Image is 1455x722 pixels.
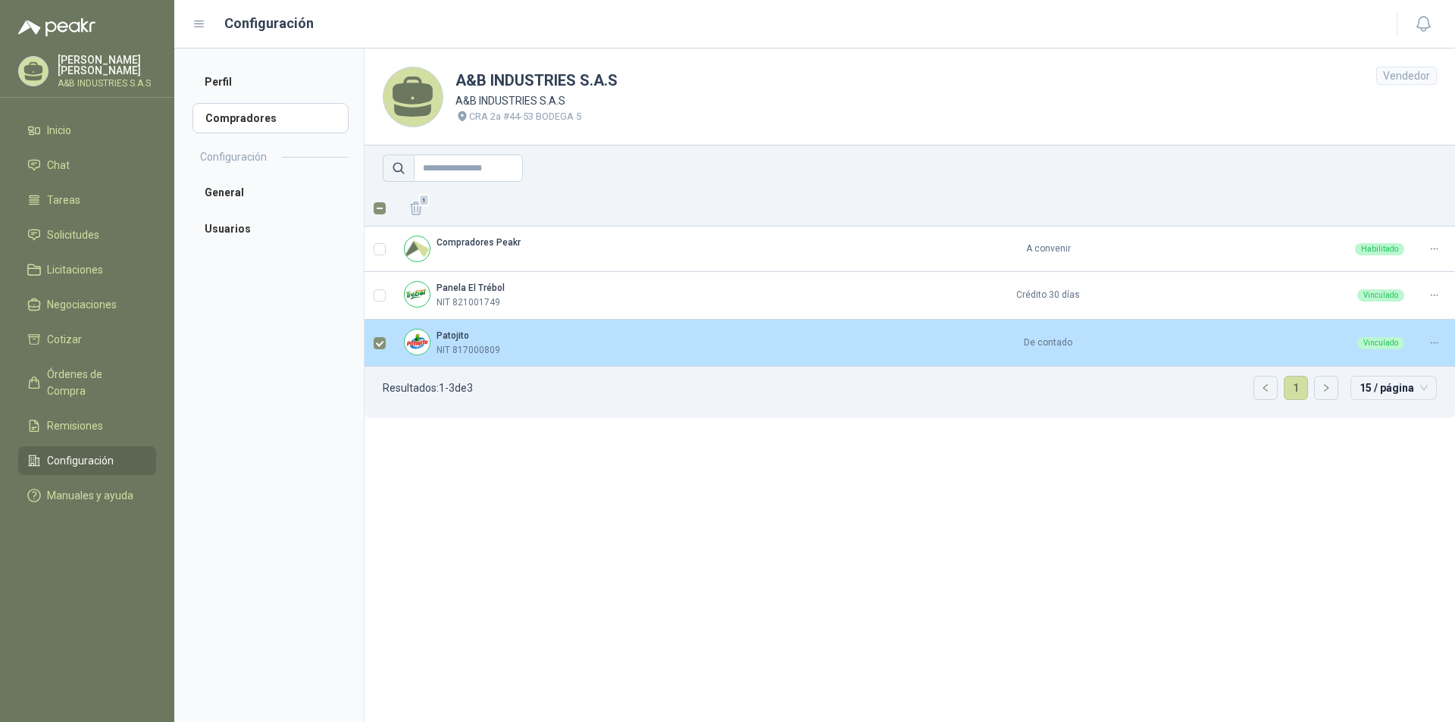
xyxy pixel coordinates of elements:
[910,320,1186,367] td: De contado
[436,237,521,248] b: Compradores Peakr
[192,214,349,244] a: Usuarios
[1376,67,1437,85] div: Vendedor
[18,290,156,319] a: Negociaciones
[404,196,428,220] button: 1
[1314,376,1338,400] li: Página siguiente
[47,487,133,504] span: Manuales y ayuda
[47,227,99,243] span: Solicitudes
[419,194,430,206] span: 1
[18,186,156,214] a: Tareas
[47,122,71,139] span: Inicio
[18,325,156,354] a: Cotizar
[18,360,156,405] a: Órdenes de Compra
[1355,243,1404,255] div: Habilitado
[1253,376,1278,400] li: Página anterior
[192,67,349,97] a: Perfil
[436,330,469,341] b: Patojito
[18,255,156,284] a: Licitaciones
[18,411,156,440] a: Remisiones
[1357,289,1404,302] div: Vinculado
[47,261,103,278] span: Licitaciones
[436,283,505,293] b: Panela El Trébol
[1350,376,1437,400] div: tamaño de página
[436,295,500,310] p: NIT 821001749
[47,192,80,208] span: Tareas
[469,109,581,124] p: CRA 2a #44-53 BODEGA 5
[18,446,156,475] a: Configuración
[47,296,117,313] span: Negociaciones
[200,148,267,165] h2: Configuración
[1254,377,1277,399] button: left
[405,236,430,261] img: Company Logo
[47,331,82,348] span: Cotizar
[47,417,103,434] span: Remisiones
[18,220,156,249] a: Solicitudes
[47,366,142,399] span: Órdenes de Compra
[1315,377,1338,399] button: right
[192,177,349,208] a: General
[1284,376,1308,400] li: 1
[58,55,156,76] p: [PERSON_NAME] [PERSON_NAME]
[224,13,314,34] h1: Configuración
[192,103,349,133] a: Compradores
[436,343,500,358] p: NIT 817000809
[455,92,618,109] p: A&B INDUSTRIES S.A.S
[405,330,430,355] img: Company Logo
[405,282,430,307] img: Company Logo
[1357,337,1404,349] div: Vinculado
[1322,383,1331,392] span: right
[1261,383,1270,392] span: left
[47,157,70,173] span: Chat
[455,69,618,92] h1: A&B INDUSTRIES S.A.S
[1284,377,1307,399] a: 1
[383,383,473,393] p: Resultados: 1 - 3 de 3
[18,151,156,180] a: Chat
[1360,377,1428,399] span: 15 / página
[910,272,1186,320] td: Crédito 30 días
[58,79,156,88] p: A&B INDUSTRIES S.A.S
[18,481,156,510] a: Manuales y ayuda
[18,116,156,145] a: Inicio
[910,227,1186,272] td: A convenir
[18,18,95,36] img: Logo peakr
[47,452,114,469] span: Configuración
